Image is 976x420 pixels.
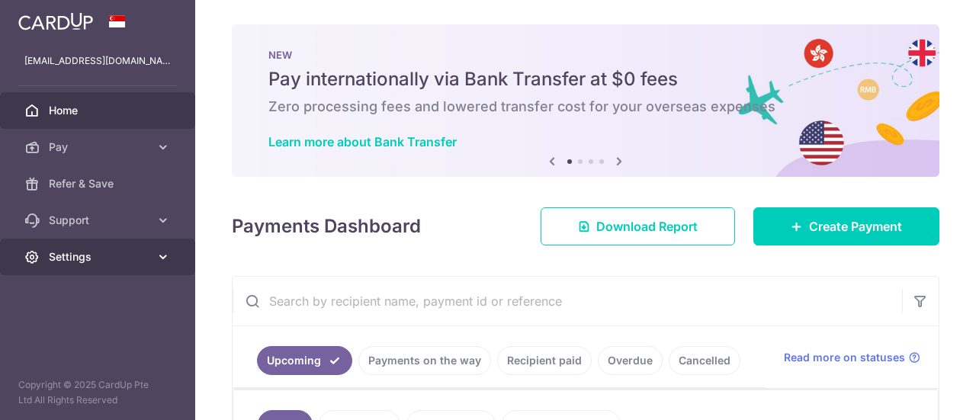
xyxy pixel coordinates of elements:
[541,207,735,245] a: Download Report
[669,346,740,375] a: Cancelled
[268,67,903,91] h5: Pay internationally via Bank Transfer at $0 fees
[358,346,491,375] a: Payments on the way
[49,213,149,228] span: Support
[24,53,171,69] p: [EMAIL_ADDRESS][DOMAIN_NAME]
[809,217,902,236] span: Create Payment
[784,350,920,365] a: Read more on statuses
[268,98,903,116] h6: Zero processing fees and lowered transfer cost for your overseas expenses
[49,249,149,265] span: Settings
[753,207,939,245] a: Create Payment
[596,217,698,236] span: Download Report
[268,134,457,149] a: Learn more about Bank Transfer
[257,346,352,375] a: Upcoming
[784,350,905,365] span: Read more on statuses
[598,346,663,375] a: Overdue
[18,12,93,30] img: CardUp
[233,277,902,325] input: Search by recipient name, payment id or reference
[497,346,592,375] a: Recipient paid
[49,103,149,118] span: Home
[232,213,421,240] h4: Payments Dashboard
[49,176,149,191] span: Refer & Save
[232,24,939,177] img: Bank transfer banner
[49,139,149,155] span: Pay
[268,49,903,61] p: NEW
